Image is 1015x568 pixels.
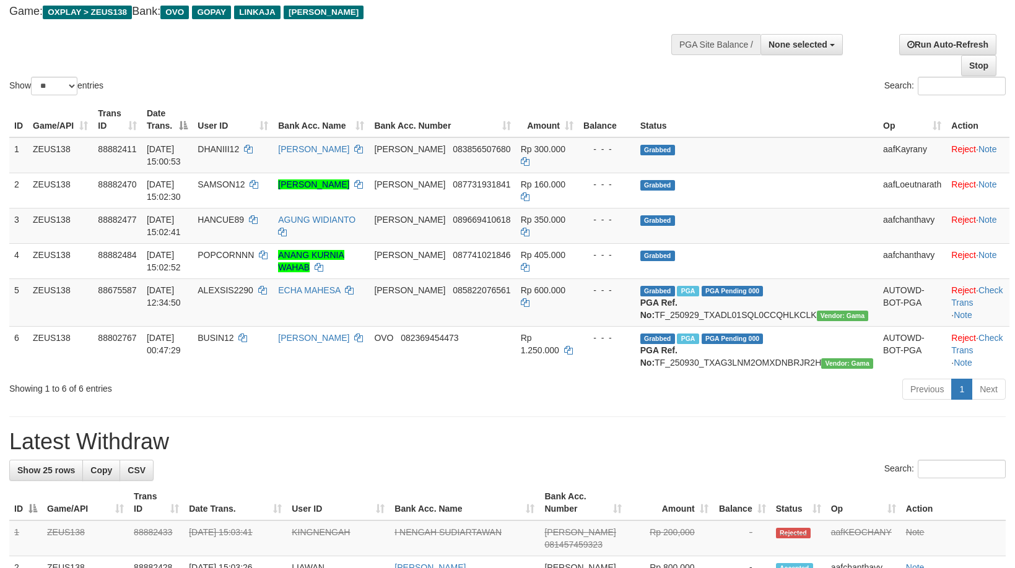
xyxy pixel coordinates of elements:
[583,178,630,191] div: - - -
[147,333,181,355] span: [DATE] 00:47:29
[147,179,181,202] span: [DATE] 15:02:30
[9,77,103,95] label: Show entries
[129,520,184,556] td: 88882433
[198,144,239,154] span: DHANIII12
[28,102,93,137] th: Game/API: activate to sort column ascending
[198,333,233,343] span: BUSIN12
[9,102,28,137] th: ID
[901,485,1006,520] th: Action
[98,144,136,154] span: 88882411
[951,379,972,400] a: 1
[640,145,675,155] span: Grabbed
[902,379,952,400] a: Previous
[713,485,771,520] th: Balance: activate to sort column ascending
[946,173,1009,208] td: ·
[583,213,630,226] div: - - -
[951,333,976,343] a: Reject
[539,485,626,520] th: Bank Acc. Number: activate to sort column ascending
[278,179,349,189] a: [PERSON_NAME]
[278,333,349,343] a: [PERSON_NAME]
[401,333,458,343] span: Copy 082369454473 to clipboard
[234,6,281,19] span: LINKAJA
[521,333,559,355] span: Rp 1.250.000
[702,333,764,344] span: PGA Pending
[978,179,997,189] a: Note
[284,6,364,19] span: [PERSON_NAME]
[129,485,184,520] th: Trans ID: activate to sort column ascending
[128,465,146,475] span: CSV
[954,310,972,320] a: Note
[771,485,826,520] th: Status: activate to sort column ascending
[147,285,181,308] span: [DATE] 12:34:50
[640,333,675,344] span: Grabbed
[884,460,1006,478] label: Search:
[98,215,136,225] span: 88882477
[287,485,390,520] th: User ID: activate to sort column ascending
[640,215,675,226] span: Grabbed
[90,465,112,475] span: Copy
[878,208,946,243] td: aafchanthavy
[776,528,811,538] span: Rejected
[374,250,445,260] span: [PERSON_NAME]
[374,179,445,189] span: [PERSON_NAME]
[142,102,193,137] th: Date Trans.: activate to sort column descending
[374,333,393,343] span: OVO
[951,333,1003,355] a: Check Trans
[374,144,445,154] span: [PERSON_NAME]
[374,215,445,225] span: [PERSON_NAME]
[9,137,28,173] td: 1
[627,485,713,520] th: Amount: activate to sort column ascending
[93,102,142,137] th: Trans ID: activate to sort column ascending
[390,485,539,520] th: Bank Acc. Name: activate to sort column ascending
[946,102,1009,137] th: Action
[677,333,699,344] span: Marked by aafsreyleap
[826,520,901,556] td: aafKEOCHANY
[521,144,565,154] span: Rp 300.000
[9,520,42,556] td: 1
[635,326,878,374] td: TF_250930_TXAG3LNM2OMXDNBRJR2H
[28,326,93,374] td: ZEUS138
[583,143,630,155] div: - - -
[9,243,28,278] td: 4
[98,179,136,189] span: 88882470
[544,540,602,549] span: Copy 081457459323 to clipboard
[278,250,344,272] a: ANANG KURNIA WAHAB
[918,77,1006,95] input: Search:
[198,285,253,295] span: ALEXSIS2290
[951,285,1003,308] a: Check Trans
[946,243,1009,278] td: ·
[521,179,565,189] span: Rp 160.000
[878,326,946,374] td: AUTOWD-BOT-PGA
[951,144,976,154] a: Reject
[627,520,713,556] td: Rp 200,000
[946,278,1009,326] td: · ·
[374,285,445,295] span: [PERSON_NAME]
[640,286,675,296] span: Grabbed
[184,485,287,520] th: Date Trans.: activate to sort column ascending
[42,485,129,520] th: Game/API: activate to sort column ascending
[43,6,132,19] span: OXPLAY > ZEUS138
[9,460,83,481] a: Show 25 rows
[521,285,565,295] span: Rp 600.000
[713,520,771,556] td: -
[640,180,675,191] span: Grabbed
[453,215,510,225] span: Copy 089669410618 to clipboard
[640,251,675,261] span: Grabbed
[184,520,287,556] td: [DATE] 15:03:41
[9,278,28,326] td: 5
[878,137,946,173] td: aafKayrany
[9,485,42,520] th: ID: activate to sort column descending
[160,6,189,19] span: OVO
[951,215,976,225] a: Reject
[769,40,827,49] span: None selected
[28,137,93,173] td: ZEUS138
[946,208,1009,243] td: ·
[273,102,369,137] th: Bank Acc. Name: activate to sort column ascending
[98,250,136,260] span: 88882484
[82,460,120,481] a: Copy
[9,377,414,395] div: Showing 1 to 6 of 6 entries
[946,137,1009,173] td: ·
[42,520,129,556] td: ZEUS138
[278,144,349,154] a: [PERSON_NAME]
[453,285,510,295] span: Copy 085822076561 to clipboard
